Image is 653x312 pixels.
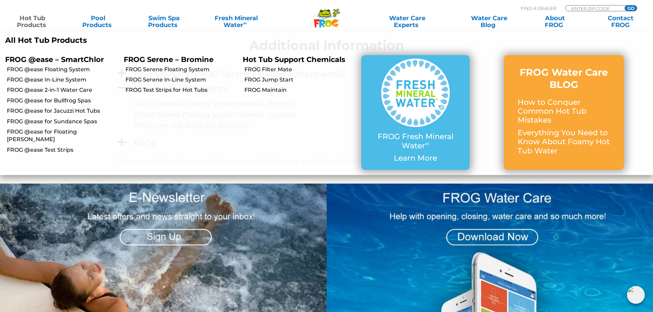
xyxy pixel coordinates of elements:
a: FROG @ease for Bullfrog Spas [7,97,119,104]
input: GO [625,5,637,11]
p: FROG @ease – SmartChlor [5,55,113,64]
p: Everything You Need to Know About Foamy Hot Tub Water [518,128,610,155]
sup: ∞ [425,140,429,147]
a: FROG Jump Start [244,76,356,84]
a: All Hot Tub Products [5,36,322,45]
p: FROG Serene – Bromine [124,55,232,64]
a: ContactFROG [595,15,646,28]
a: FROG @ease Floating System [7,66,119,73]
a: Fresh MineralWater∞ [204,15,268,28]
p: Learn More [375,154,456,163]
a: AboutFROG [529,15,580,28]
a: FROG Serene Floating System [125,66,237,73]
a: FROG @ease for Jacuzzi Hot Tubs [7,107,119,115]
p: FROG Fresh Mineral Water [375,132,456,150]
input: Zip Code Form [571,5,617,11]
a: FROG @ease 2-in-1 Water Care [7,86,119,94]
p: Find A Dealer [521,5,556,11]
a: FROG Fresh Mineral Water∞ Learn More [375,59,456,166]
a: FROG Filter Mate [244,66,356,73]
sup: ∞ [243,20,247,26]
a: FROG Water Care BLOG How to Conquer Common Hot Tub Mistakes Everything You Need to Know About Foa... [518,66,610,159]
p: How to Conquer Common Hot Tub Mistakes [518,98,610,125]
p: Hot Tub Support Chemicals [243,55,351,64]
h3: FROG Water Care BLOG [518,66,610,91]
img: openIcon [627,286,645,304]
a: FROG Test Strips for Hot Tubs [125,86,237,94]
a: Hot TubProducts [7,15,58,28]
a: FROG @ease for Floating [PERSON_NAME] [7,128,119,143]
a: Water CareExperts [366,15,449,28]
a: PoolProducts [73,15,124,28]
a: FROG @ease In-Line System [7,76,119,84]
a: FROG Serene In-Line System [125,76,237,84]
a: FROG @ease Test Strips [7,146,119,154]
a: Swim SpaProducts [138,15,190,28]
a: Water CareBlog [463,15,515,28]
a: FROG Maintain [244,86,356,94]
a: FROG @ease for Sundance Spas [7,118,119,125]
